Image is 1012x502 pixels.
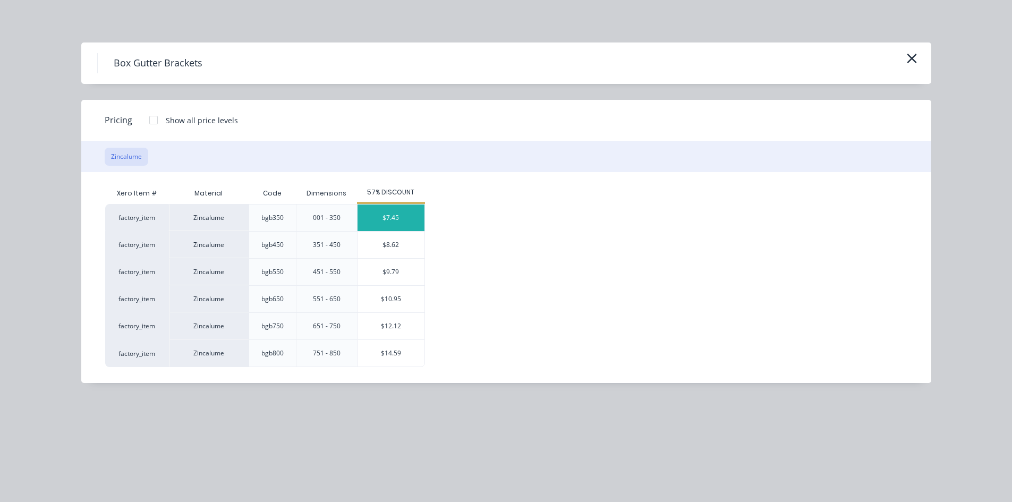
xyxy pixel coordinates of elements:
[358,205,424,231] div: $7.45
[254,180,290,207] div: Code
[105,339,169,367] div: factory_item
[169,258,249,285] div: Zincalume
[105,204,169,231] div: factory_item
[358,232,424,258] div: $8.62
[169,204,249,231] div: Zincalume
[261,348,284,358] div: bgb800
[105,183,169,204] div: Xero Item #
[166,115,238,126] div: Show all price levels
[313,240,341,250] div: 351 - 450
[169,312,249,339] div: Zincalume
[358,340,424,367] div: $14.59
[105,148,148,166] button: Zincalume
[105,258,169,285] div: factory_item
[313,213,341,223] div: 001 - 350
[97,53,218,73] h4: Box Gutter Brackets
[261,240,284,250] div: bgb450
[169,339,249,367] div: Zincalume
[358,286,424,312] div: $10.95
[169,183,249,204] div: Material
[358,313,424,339] div: $12.12
[261,267,284,277] div: bgb550
[298,180,355,207] div: Dimensions
[105,114,132,126] span: Pricing
[313,294,341,304] div: 551 - 650
[261,294,284,304] div: bgb650
[105,285,169,312] div: factory_item
[105,231,169,258] div: factory_item
[313,321,341,331] div: 651 - 750
[357,188,425,197] div: 57% DISCOUNT
[261,213,284,223] div: bgb350
[105,312,169,339] div: factory_item
[169,285,249,312] div: Zincalume
[169,231,249,258] div: Zincalume
[261,321,284,331] div: bgb750
[358,259,424,285] div: $9.79
[313,348,341,358] div: 751 - 850
[313,267,341,277] div: 451 - 550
